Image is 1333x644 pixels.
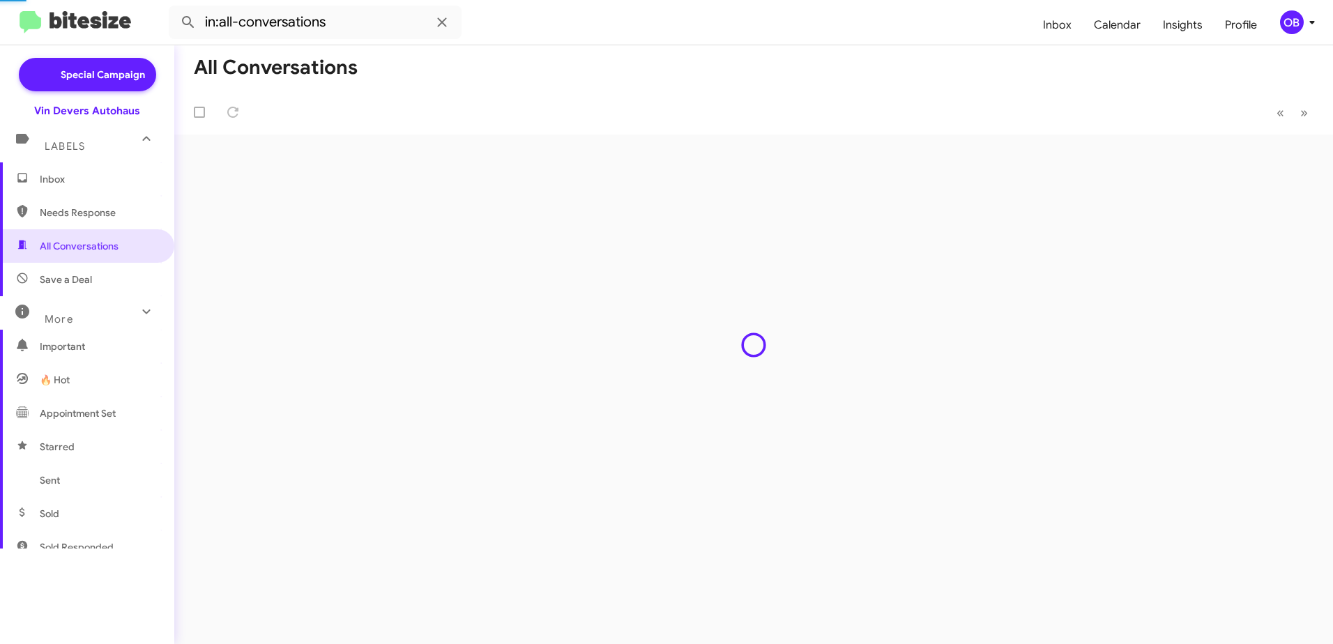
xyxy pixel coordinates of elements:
[1032,5,1083,45] a: Inbox
[40,440,75,454] span: Starred
[40,206,158,220] span: Needs Response
[1152,5,1214,45] a: Insights
[169,6,462,39] input: Search
[1300,104,1308,121] span: »
[1268,10,1318,34] button: OB
[194,56,358,79] h1: All Conversations
[1280,10,1304,34] div: OB
[61,68,145,82] span: Special Campaign
[40,507,59,521] span: Sold
[1214,5,1268,45] a: Profile
[45,140,85,153] span: Labels
[40,373,70,387] span: 🔥 Hot
[1277,104,1284,121] span: «
[40,473,60,487] span: Sent
[1292,98,1316,127] button: Next
[1268,98,1293,127] button: Previous
[45,313,73,325] span: More
[40,273,92,286] span: Save a Deal
[34,104,140,118] div: Vin Devers Autohaus
[1083,5,1152,45] a: Calendar
[40,239,119,253] span: All Conversations
[1269,98,1316,127] nav: Page navigation example
[40,172,158,186] span: Inbox
[40,540,114,554] span: Sold Responded
[40,339,158,353] span: Important
[40,406,116,420] span: Appointment Set
[19,58,156,91] a: Special Campaign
